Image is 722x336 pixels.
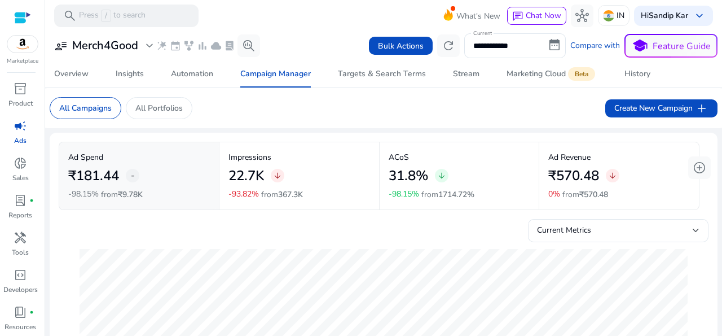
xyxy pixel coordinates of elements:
span: lab_profile [224,40,235,51]
div: Targets & Search Terms [338,70,426,78]
p: Tools [12,247,29,258]
button: chatChat Now [507,7,566,25]
p: Resources [5,322,36,332]
span: Current Metrics [537,225,591,235]
p: All Campaigns [59,102,112,114]
button: Bulk Actions [369,37,433,55]
button: add_circle [688,156,711,179]
span: campaign [14,119,27,133]
span: inventory_2 [14,82,27,95]
p: All Portfolios [135,102,183,114]
p: 0% [548,190,560,198]
p: from [562,189,608,200]
span: arrow_downward [608,171,617,180]
span: 367.3K [278,189,303,200]
span: Beta [568,67,595,81]
span: fiber_manual_record [29,198,34,203]
span: event [170,40,181,51]
h2: ₹570.48 [548,168,599,184]
span: cloud [210,40,222,51]
h2: ₹181.44 [68,168,119,184]
div: Stream [453,70,479,78]
img: amazon.svg [7,36,38,53]
img: in.svg [603,10,614,21]
div: Insights [116,70,144,78]
p: -98.15% [68,190,99,198]
p: -98.15% [389,190,419,198]
span: expand_more [143,39,156,53]
p: from [261,189,303,200]
span: family_history [183,40,195,51]
h2: 31.8% [389,168,428,184]
div: History [624,70,650,78]
span: refresh [442,39,455,53]
span: chat [512,11,523,22]
span: donut_small [14,156,27,170]
span: handyman [14,231,27,245]
p: IN [617,6,624,25]
span: user_attributes [54,39,68,53]
p: Hi [641,12,688,20]
button: hub [571,5,593,27]
span: ₹9.78K [118,189,143,200]
span: 1714.72% [438,189,474,200]
span: bar_chart [197,40,208,51]
span: add [695,102,708,115]
span: arrow_downward [273,171,282,180]
div: Campaign Manager [240,70,311,78]
span: school [632,38,648,54]
span: code_blocks [14,268,27,282]
span: lab_profile [14,194,27,207]
button: schoolFeature Guide [624,34,717,58]
div: Automation [171,70,213,78]
p: Marketplace [7,57,38,66]
button: Create New Campaignadd [605,99,717,117]
span: fiber_manual_record [29,310,34,315]
span: hub [575,9,589,23]
div: Overview [54,70,89,78]
p: -93.82% [228,190,259,198]
span: / [101,10,111,22]
p: from [101,189,143,200]
p: Ads [14,136,27,146]
span: - [131,169,135,182]
div: Marketing Cloud [507,69,597,78]
span: book_4 [14,306,27,319]
b: Sandip Kar [649,10,688,21]
span: search_insights [242,39,256,53]
span: wand_stars [156,40,168,51]
p: Product [8,98,33,108]
span: keyboard_arrow_down [693,9,706,23]
p: Ad Spend [68,151,210,163]
p: Sales [12,173,29,183]
span: arrow_downward [437,171,446,180]
h2: 22.7K [228,168,264,184]
p: Press to search [79,10,146,22]
span: search [63,9,77,23]
p: Feature Guide [653,40,711,53]
span: ₹570.48 [579,189,608,200]
button: refresh [437,34,460,57]
span: add_circle [693,161,706,174]
p: Developers [3,285,38,295]
p: Reports [8,210,32,220]
p: from [421,189,474,200]
span: Chat Now [526,10,561,21]
a: Compare with [570,40,620,51]
span: Bulk Actions [378,40,424,52]
p: Impressions [228,151,370,163]
span: What's New [456,6,500,26]
span: Create New Campaign [614,102,708,115]
h3: Merch4Good [72,39,138,53]
p: Ad Revenue [548,151,690,163]
p: ACoS [389,151,530,163]
button: search_insights [237,34,260,57]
